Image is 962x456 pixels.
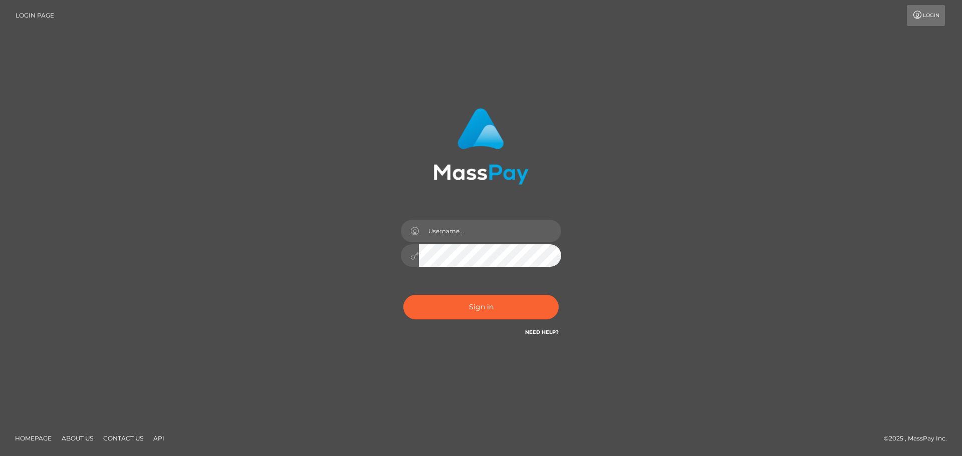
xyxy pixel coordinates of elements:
input: Username... [419,220,561,242]
a: Login Page [16,5,54,26]
img: MassPay Login [433,108,529,185]
a: About Us [58,430,97,446]
a: API [149,430,168,446]
a: Login [907,5,945,26]
a: Homepage [11,430,56,446]
a: Need Help? [525,329,559,335]
a: Contact Us [99,430,147,446]
div: © 2025 , MassPay Inc. [884,433,954,444]
button: Sign in [403,295,559,319]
